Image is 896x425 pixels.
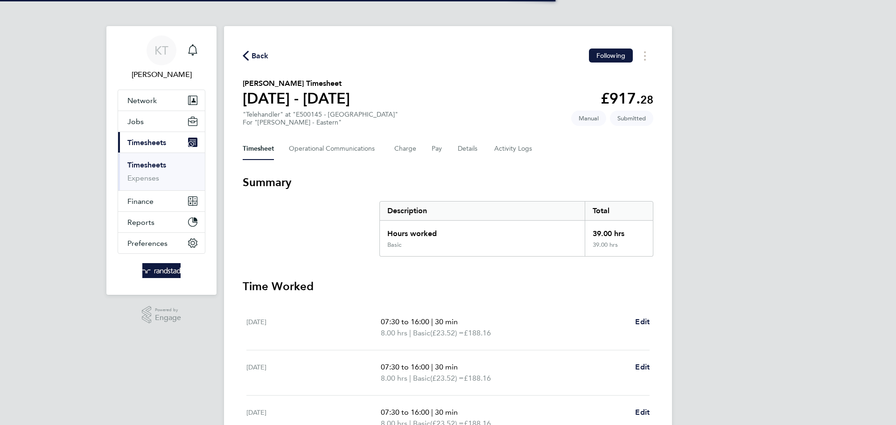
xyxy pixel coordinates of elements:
[381,374,407,383] span: 8.00 hrs
[635,407,650,418] a: Edit
[635,317,650,326] span: Edit
[127,174,159,182] a: Expenses
[380,202,585,220] div: Description
[243,111,398,126] div: "Telehandler" at "E500145 - [GEOGRAPHIC_DATA]"
[494,138,533,160] button: Activity Logs
[118,69,205,80] span: Kieran Trotter
[585,241,653,256] div: 39.00 hrs
[142,263,181,278] img: randstad-logo-retina.png
[243,50,269,62] button: Back
[435,408,458,417] span: 30 min
[252,50,269,62] span: Back
[381,362,429,371] span: 07:30 to 16:00
[118,35,205,80] a: KT[PERSON_NAME]
[127,138,166,147] span: Timesheets
[142,306,182,324] a: Powered byEngage
[387,241,401,249] div: Basic
[635,408,650,417] span: Edit
[243,78,350,89] h2: [PERSON_NAME] Timesheet
[118,233,205,253] button: Preferences
[589,49,633,63] button: Following
[430,374,464,383] span: (£23.52) =
[381,328,407,337] span: 8.00 hrs
[431,408,433,417] span: |
[640,93,653,106] span: 28
[432,138,443,160] button: Pay
[413,373,430,384] span: Basic
[289,138,379,160] button: Operational Communications
[154,44,168,56] span: KT
[409,328,411,337] span: |
[413,327,430,339] span: Basic
[458,138,479,160] button: Details
[381,317,429,326] span: 07:30 to 16:00
[243,138,274,160] button: Timesheet
[127,218,154,227] span: Reports
[430,328,464,337] span: (£23.52) =
[118,263,205,278] a: Go to home page
[635,362,650,373] a: Edit
[431,362,433,371] span: |
[127,239,168,248] span: Preferences
[585,202,653,220] div: Total
[637,49,653,63] button: Timesheets Menu
[246,362,381,384] div: [DATE]
[635,362,650,371] span: Edit
[379,201,653,257] div: Summary
[118,153,205,190] div: Timesheets
[106,26,217,295] nav: Main navigation
[435,362,458,371] span: 30 min
[243,89,350,108] h1: [DATE] - [DATE]
[118,111,205,132] button: Jobs
[118,90,205,111] button: Network
[610,111,653,126] span: This timesheet is Submitted.
[243,175,653,190] h3: Summary
[127,96,157,105] span: Network
[155,314,181,322] span: Engage
[601,90,653,107] app-decimal: £917.
[435,317,458,326] span: 30 min
[127,197,154,206] span: Finance
[585,221,653,241] div: 39.00 hrs
[243,279,653,294] h3: Time Worked
[464,328,491,337] span: £188.16
[380,221,585,241] div: Hours worked
[571,111,606,126] span: This timesheet was manually created.
[431,317,433,326] span: |
[394,138,417,160] button: Charge
[127,117,144,126] span: Jobs
[118,132,205,153] button: Timesheets
[381,408,429,417] span: 07:30 to 16:00
[246,316,381,339] div: [DATE]
[243,118,398,126] div: For "[PERSON_NAME] - Eastern"
[127,160,166,169] a: Timesheets
[409,374,411,383] span: |
[155,306,181,314] span: Powered by
[596,51,625,60] span: Following
[464,374,491,383] span: £188.16
[635,316,650,327] a: Edit
[118,212,205,232] button: Reports
[118,191,205,211] button: Finance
